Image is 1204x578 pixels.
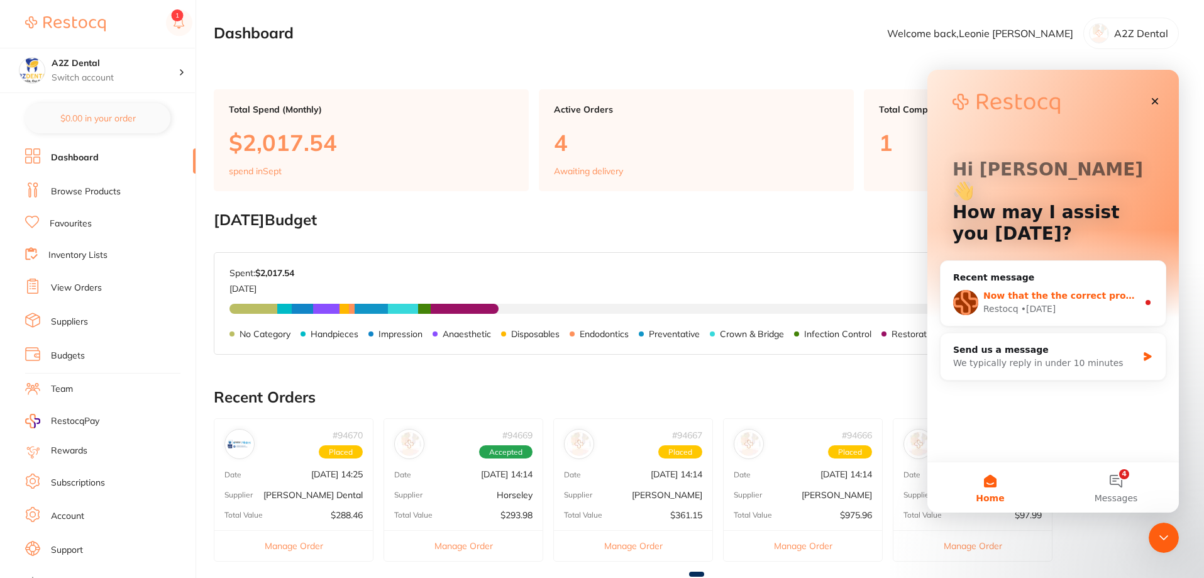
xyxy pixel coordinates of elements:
[52,72,179,84] p: Switch account
[229,166,282,176] p: spend in Sept
[554,130,839,155] p: 4
[497,490,533,500] p: Horseley
[331,510,363,520] p: $288.46
[479,445,533,459] span: Accepted
[229,279,294,294] p: [DATE]
[804,329,871,339] p: Infection Control
[25,9,106,38] a: Restocq Logo
[734,470,751,479] p: Date
[1114,28,1168,39] p: A2Z Dental
[554,166,623,176] p: Awaiting delivery
[214,25,294,42] h2: Dashboard
[502,430,533,440] p: # 94669
[903,511,942,520] p: Total Value
[51,152,99,164] a: Dashboard
[214,530,373,561] button: Manage Order
[567,432,591,456] img: Henry Schein Halas
[397,432,421,456] img: Horseley
[51,350,85,362] a: Budgets
[214,89,529,191] a: Total Spend (Monthly)$2,017.54spend inSept
[564,491,592,499] p: Supplier
[26,274,210,287] div: Send us a message
[255,267,294,279] strong: $2,017.54
[229,104,514,114] p: Total Spend (Monthly)
[56,221,684,231] span: Now that the the correct product is added onto your inventory list, it will automatically update ...
[378,329,423,339] p: Impression
[214,389,1179,406] h2: Recent Orders
[229,268,294,278] p: Spent:
[820,469,872,479] p: [DATE] 14:14
[19,58,45,83] img: A2Z Dental
[1149,523,1179,553] iframe: Intercom live chat
[311,329,358,339] p: Handpieces
[25,414,40,428] img: RestocqPay
[51,186,121,198] a: Browse Products
[864,89,1179,191] a: Total Completed Orders1
[394,491,423,499] p: Supplier
[48,424,77,433] span: Home
[672,430,702,440] p: # 94667
[51,510,84,523] a: Account
[51,477,105,489] a: Subscriptions
[737,432,761,456] img: Adam Dental
[724,530,882,561] button: Manage Order
[651,469,702,479] p: [DATE] 14:14
[887,28,1073,39] p: Welcome back, Leonie [PERSON_NAME]
[720,329,784,339] p: Crown & Bridge
[734,491,762,499] p: Supplier
[580,329,629,339] p: Endodontics
[500,510,533,520] p: $293.98
[893,530,1052,561] button: Manage Order
[214,211,1179,229] h2: [DATE] Budget
[51,544,83,557] a: Support
[842,430,872,440] p: # 94666
[879,104,1164,114] p: Total Completed Orders
[802,490,872,500] p: [PERSON_NAME]
[903,491,932,499] p: Supplier
[311,469,363,479] p: [DATE] 14:25
[384,530,543,561] button: Manage Order
[481,469,533,479] p: [DATE] 14:14
[224,491,253,499] p: Supplier
[224,511,263,520] p: Total Value
[224,470,241,479] p: Date
[564,511,602,520] p: Total Value
[394,511,433,520] p: Total Value
[25,103,170,133] button: $0.00 in your order
[51,316,88,328] a: Suppliers
[879,130,1164,155] p: 1
[26,287,210,300] div: We typically reply in under 10 minutes
[564,470,581,479] p: Date
[13,263,239,311] div: Send us a messageWe typically reply in under 10 minutes
[554,104,839,114] p: Active Orders
[828,445,872,459] span: Placed
[333,430,363,440] p: # 94670
[892,329,986,339] p: Restorative & Cosmetic
[240,329,290,339] p: No Category
[539,89,854,191] a: Active Orders4Awaiting delivery
[319,445,363,459] span: Placed
[51,415,99,428] span: RestocqPay
[840,510,872,520] p: $975.96
[734,511,772,520] p: Total Value
[927,70,1179,513] iframe: Intercom live chat
[670,510,702,520] p: $361.15
[48,249,108,262] a: Inventory Lists
[25,414,99,428] a: RestocqPay
[51,445,87,457] a: Rewards
[50,218,92,230] a: Favourites
[632,490,702,500] p: [PERSON_NAME]
[126,392,251,443] button: Messages
[229,130,514,155] p: $2,017.54
[51,282,102,294] a: View Orders
[56,233,91,246] div: Restocq
[94,233,129,246] div: • [DATE]
[554,530,712,561] button: Manage Order
[216,20,239,43] div: Close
